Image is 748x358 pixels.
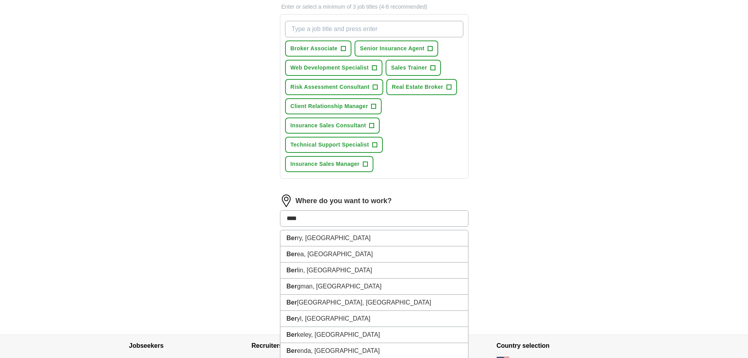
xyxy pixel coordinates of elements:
[280,327,468,343] li: keley, [GEOGRAPHIC_DATA]
[285,98,382,114] button: Client Relationship Manager
[291,121,366,130] span: Insurance Sales Consultant
[280,279,468,295] li: gman, [GEOGRAPHIC_DATA]
[285,21,463,37] input: Type a job title and press enter
[291,44,338,53] span: Broker Associate
[386,60,441,76] button: Sales Trainer
[285,60,382,76] button: Web Development Specialist
[280,246,468,263] li: ea, [GEOGRAPHIC_DATA]
[287,251,297,257] strong: Ber
[291,141,369,149] span: Technical Support Specialist
[287,315,297,322] strong: Ber
[360,44,424,53] span: Senior Insurance Agent
[280,3,468,11] p: Enter or select a minimum of 3 job titles (4-8 recommended)
[291,160,360,168] span: Insurance Sales Manager
[285,156,373,172] button: Insurance Sales Manager
[296,196,392,206] label: Where do you want to work?
[285,40,351,57] button: Broker Associate
[280,230,468,246] li: ry, [GEOGRAPHIC_DATA]
[355,40,438,57] button: Senior Insurance Agent
[497,335,619,357] h4: Country selection
[287,299,297,306] strong: Ber
[280,195,293,207] img: location.png
[386,79,457,95] button: Real Estate Broker
[287,235,297,241] strong: Ber
[291,83,370,91] span: Risk Assessment Consultant
[291,102,368,110] span: Client Relationship Manager
[285,79,384,95] button: Risk Assessment Consultant
[287,267,297,274] strong: Ber
[287,283,297,290] strong: Ber
[280,263,468,279] li: lin, [GEOGRAPHIC_DATA]
[280,311,468,327] li: yl, [GEOGRAPHIC_DATA]
[285,137,383,153] button: Technical Support Specialist
[291,64,369,72] span: Web Development Specialist
[280,295,468,311] li: [GEOGRAPHIC_DATA], [GEOGRAPHIC_DATA]
[287,331,297,338] strong: Ber
[285,117,380,134] button: Insurance Sales Consultant
[392,83,443,91] span: Real Estate Broker
[287,347,297,354] strong: Ber
[391,64,427,72] span: Sales Trainer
